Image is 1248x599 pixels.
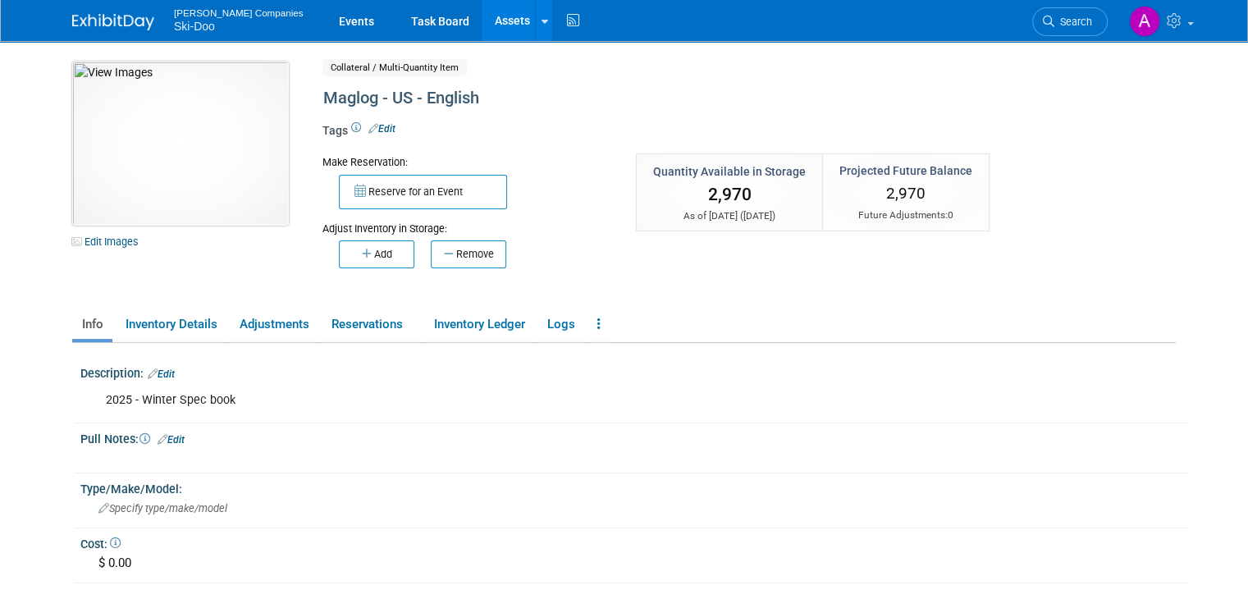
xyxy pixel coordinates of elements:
[72,310,112,339] a: Info
[148,368,175,380] a: Edit
[1129,6,1160,37] img: Amelie Roberge
[80,477,1188,497] div: Type/Make/Model:
[1032,7,1108,36] a: Search
[948,209,953,221] span: 0
[72,14,154,30] img: ExhibitDay
[322,122,1050,150] div: Tags
[322,310,421,339] a: Reservations
[80,361,1188,382] div: Description:
[839,208,972,222] div: Future Adjustments:
[707,185,751,204] span: 2,970
[1054,16,1092,28] span: Search
[339,175,507,209] button: Reserve for an Event
[368,123,395,135] a: Edit
[98,502,227,514] span: Specify type/make/model
[72,231,145,252] a: Edit Images
[230,310,318,339] a: Adjustments
[94,384,979,417] div: 2025 - Winter Spec book
[886,184,926,203] span: 2,970
[653,163,806,180] div: Quantity Available in Storage
[537,310,584,339] a: Logs
[431,240,506,268] button: Remove
[80,427,1188,448] div: Pull Notes:
[743,210,772,222] span: [DATE]
[174,20,215,33] span: Ski-Doo
[72,62,289,226] img: View Images
[322,153,611,170] div: Make Reservation:
[424,310,534,339] a: Inventory Ledger
[174,3,303,21] span: [PERSON_NAME] Companies
[339,240,414,268] button: Add
[80,532,1188,552] div: Cost:
[116,310,226,339] a: Inventory Details
[322,209,611,236] div: Adjust Inventory in Storage:
[93,551,1176,576] div: $ 0.00
[653,209,806,223] div: As of [DATE] ( )
[158,434,185,446] a: Edit
[322,59,467,76] span: Collateral / Multi-Quantity Item
[318,84,1050,113] div: Maglog - US - English
[839,162,972,179] div: Projected Future Balance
